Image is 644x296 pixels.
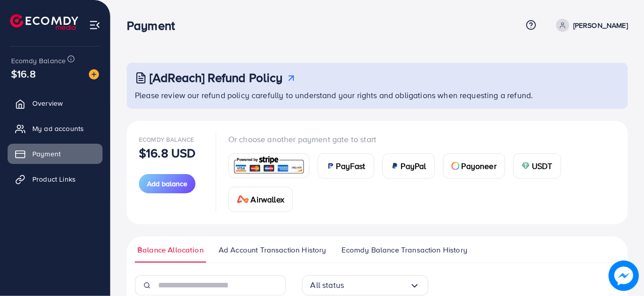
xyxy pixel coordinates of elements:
button: Add balance [139,174,195,193]
div: Search for option [302,275,428,295]
a: Overview [8,93,103,113]
span: Overview [32,98,63,108]
p: $16.8 USD [139,147,195,159]
input: Search for option [344,277,409,293]
span: Ecomdy Balance [11,56,66,66]
span: My ad accounts [32,123,84,134]
span: Add balance [147,179,187,189]
p: [PERSON_NAME] [573,19,628,31]
span: Balance Allocation [137,244,204,256]
img: image [89,69,99,79]
span: Product Links [32,174,76,184]
h3: [AdReach] Refund Policy [150,70,283,85]
img: card [237,195,249,203]
a: My ad accounts [8,118,103,139]
span: Payoneer [462,160,497,172]
h3: Payment [127,18,183,33]
a: [PERSON_NAME] [552,19,628,32]
img: card [326,162,334,170]
a: cardUSDT [513,153,561,179]
span: Ad Account Transaction History [219,244,326,256]
span: Payment [32,149,61,159]
a: cardAirwallex [228,187,293,212]
img: logo [10,14,78,30]
span: Airwallex [251,193,284,205]
a: card [228,153,310,178]
img: image [609,261,639,291]
a: Product Links [8,169,103,189]
img: card [522,162,530,170]
span: PayPal [401,160,426,172]
span: Ecomdy Balance Transaction History [341,244,467,256]
a: Payment [8,144,103,164]
span: All status [311,277,344,293]
img: card [452,162,460,170]
img: card [232,155,306,177]
span: USDT [532,160,553,172]
span: PayFast [336,160,366,172]
a: cardPayFast [318,153,374,179]
p: Please review our refund policy carefully to understand your rights and obligations when requesti... [135,89,622,101]
a: cardPayPal [382,153,435,179]
img: menu [89,19,101,31]
span: Ecomdy Balance [139,135,194,144]
img: card [391,162,399,170]
span: $16.8 [11,66,36,81]
a: cardPayoneer [443,153,505,179]
p: Or choose another payment gate to start [228,133,616,145]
